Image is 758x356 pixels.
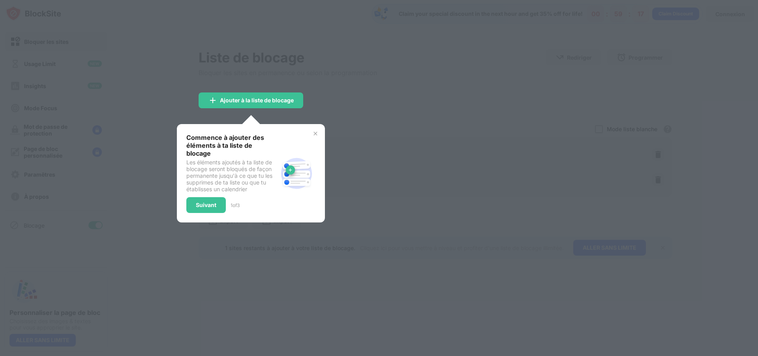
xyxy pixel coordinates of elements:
[186,134,278,157] div: Commence à ajouter des éléments à ta liste de blocage
[196,202,216,208] div: Suivant
[278,154,315,192] img: block-site.svg
[220,97,294,104] div: Ajouter à la liste de blocage
[186,159,278,192] div: Les éléments ajoutés à ta liste de blocage seront bloqués de façon permanente jusqu'à ce que tu l...
[312,130,319,137] img: x-button.svg
[231,202,240,208] div: 1 of 3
